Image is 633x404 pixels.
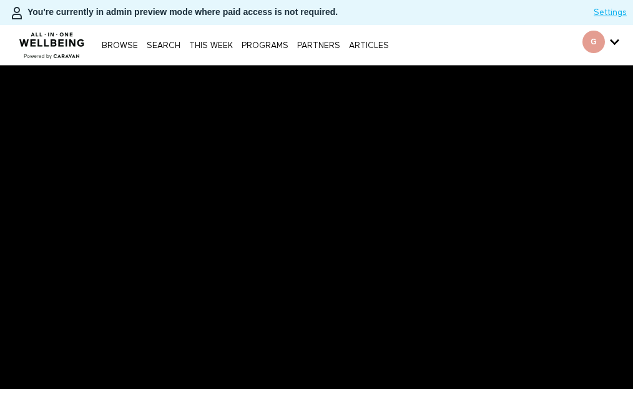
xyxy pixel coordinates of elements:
img: person-bdfc0eaa9744423c596e6e1c01710c89950b1dff7c83b5d61d716cfd8139584f.svg [9,6,24,21]
div: Secondary [573,25,629,65]
a: PROGRAMS [238,42,292,50]
a: PARTNERS [294,42,343,50]
img: CARAVAN [14,23,90,61]
a: Settings [594,6,627,19]
a: THIS WEEK [186,42,236,50]
a: Browse [99,42,141,50]
a: ARTICLES [346,42,392,50]
a: Search [144,42,184,50]
nav: Primary [99,39,391,51]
